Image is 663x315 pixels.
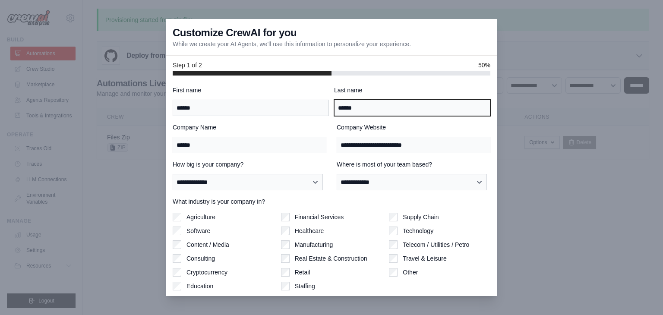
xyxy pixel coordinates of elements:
label: First name [173,86,329,94]
label: Other [403,268,418,277]
label: Education [186,282,213,290]
label: Last name [334,86,490,94]
label: Software [186,227,210,235]
h3: Customize CrewAI for you [173,26,297,40]
label: Technology [403,227,433,235]
label: Where is most of your team based? [337,160,490,169]
label: How big is your company? [173,160,326,169]
label: Company Website [337,123,490,132]
label: Manufacturing [295,240,333,249]
label: Staffing [295,282,315,290]
label: Supply Chain [403,213,439,221]
label: Retail [295,268,310,277]
label: Cryptocurrency [186,268,227,277]
label: Financial Services [295,213,344,221]
label: Agriculture [186,213,215,221]
p: While we create your AI Agents, we'll use this information to personalize your experience. [173,40,411,48]
span: Step 1 of 2 [173,61,202,69]
label: Travel & Leisure [403,254,446,263]
label: Consulting [186,254,215,263]
label: Healthcare [295,227,324,235]
label: Telecom / Utilities / Petro [403,240,469,249]
label: Company Name [173,123,326,132]
span: 50% [478,61,490,69]
label: What industry is your company in? [173,197,490,206]
label: Content / Media [186,240,229,249]
label: Real Estate & Construction [295,254,367,263]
